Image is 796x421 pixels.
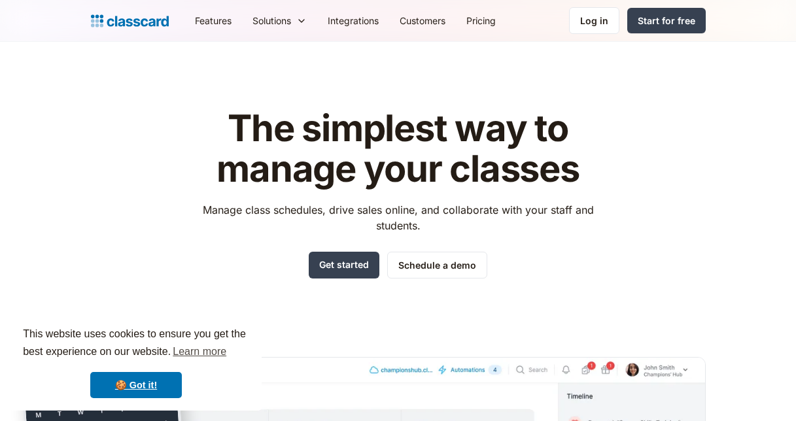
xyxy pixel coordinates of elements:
div: Start for free [638,14,695,27]
span: This website uses cookies to ensure you get the best experience on our website. [23,326,249,362]
a: Log in [569,7,619,34]
a: home [91,12,169,30]
a: dismiss cookie message [90,372,182,398]
a: Pricing [456,6,506,35]
div: Solutions [242,6,317,35]
a: Customers [389,6,456,35]
a: Integrations [317,6,389,35]
a: Get started [309,252,379,278]
div: Solutions [252,14,291,27]
p: Manage class schedules, drive sales online, and collaborate with your staff and students. [190,202,606,233]
a: Features [184,6,242,35]
div: Log in [580,14,608,27]
div: cookieconsent [10,314,262,411]
a: Schedule a demo [387,252,487,278]
h1: The simplest way to manage your classes [190,109,606,189]
a: learn more about cookies [171,342,228,362]
a: Start for free [627,8,706,33]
